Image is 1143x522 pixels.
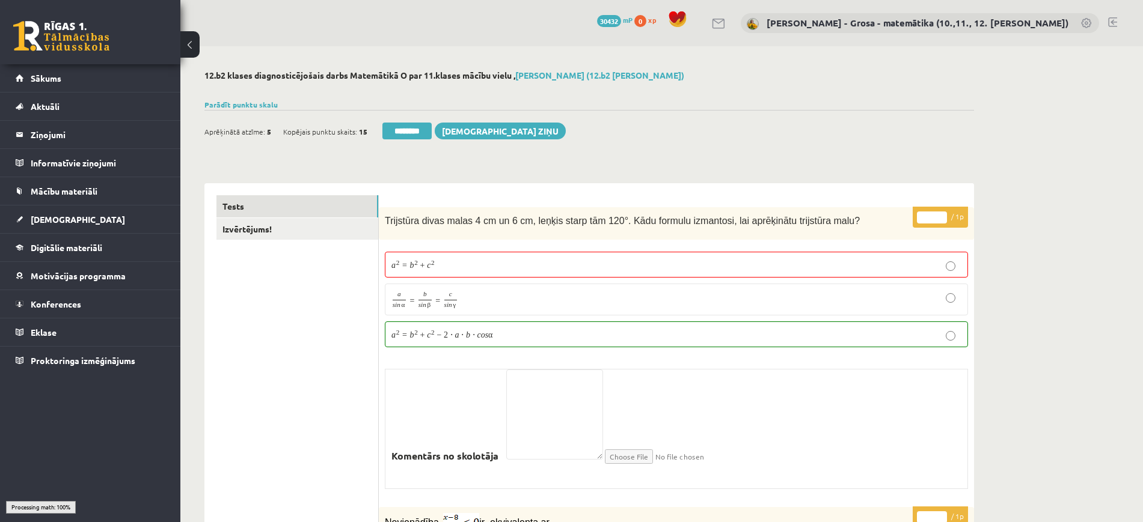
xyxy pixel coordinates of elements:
[427,261,431,271] span: c
[31,270,126,281] span: Motivācijas programma
[414,259,418,267] span: 2
[385,443,504,469] label: Komentārs no skolotāja
[597,15,633,25] a: 30432 mP
[16,121,165,148] a: Ziņojumi
[488,330,492,341] span: α
[204,123,265,141] span: Aprēķinātā atzīme:
[946,331,955,341] input: a2=b2+c2−2⋅a⋅b⋅cosα
[420,261,425,271] span: +
[397,301,400,309] span: n
[31,149,165,177] legend: Informatīvie ziņojumi
[461,330,464,341] span: ⋅
[634,15,646,27] span: 0
[418,301,421,309] span: s
[597,15,621,27] span: 30432
[453,301,456,309] span: γ
[359,123,367,141] span: 15
[913,207,968,228] p: / 1p
[16,93,165,120] a: Aktuāli
[747,18,759,30] img: Laima Tukāne - Grosa - matemātika (10.,11., 12. klase)
[31,214,125,225] span: [DEMOGRAPHIC_DATA]
[767,17,1068,29] a: [PERSON_NAME] - Grosa - matemātika (10.,11., 12. [PERSON_NAME])
[450,330,453,341] span: ⋅
[466,330,470,341] span: b
[623,15,633,25] span: mP
[401,301,405,309] span: α
[402,330,407,341] span: =
[444,301,447,309] span: s
[396,259,400,267] span: 2
[946,261,955,271] input: a2=b2+c2
[444,330,448,341] span: 2
[31,355,135,366] span: Proktoringa izmēģinājums
[16,205,165,233] a: [DEMOGRAPHIC_DATA]
[283,123,357,141] span: Kopējais punktu skaits:
[409,296,414,306] span: =
[420,330,425,341] span: +
[473,330,475,341] span: ⋅
[427,330,431,341] span: c
[31,299,81,309] span: Konferences
[16,347,165,374] a: Proktoringa izmēģinājums
[437,330,441,341] span: −
[485,330,488,341] span: s
[410,261,414,271] span: b
[16,177,165,205] a: Mācību materiāli
[515,70,684,80] a: [PERSON_NAME] (12.b2 [PERSON_NAME])
[204,70,974,80] h2: 12.b2 klases diagnosticējošais darbs Matemātikā O par 11.klases mācību vielu ,
[421,301,423,309] span: i
[634,15,662,25] a: 0 xp
[435,123,566,139] a: [DEMOGRAPHIC_DATA] ziņu
[267,123,271,141] span: 5
[402,261,407,271] span: =
[393,301,395,309] span: s
[385,216,860,226] span: Trijstūra divas malas 4 cm un 6 cm, leņķis starp tām 120°. Kādu formulu izmantosi, lai aprēķinātu...
[423,301,426,309] span: n
[31,121,165,148] legend: Ziņojumi
[410,330,414,341] span: b
[6,501,76,513] div: Processing math: 100%
[204,100,278,109] a: Parādīt punktu skalu
[216,195,378,217] a: Tests
[391,261,396,271] span: a
[13,21,109,51] a: Rīgas 1. Tālmācības vidusskola
[395,301,397,309] span: i
[414,329,418,336] span: 2
[396,329,400,336] span: 2
[31,101,60,112] span: Aktuāli
[455,330,459,341] span: a
[946,293,955,303] input: asinα=bsinβ=csinγ
[648,15,656,25] span: xp
[477,330,480,341] span: c
[449,301,452,309] span: n
[427,301,431,309] span: β
[31,73,61,83] span: Sākums
[431,259,435,267] span: 2
[31,242,102,253] span: Digitālie materiāli
[16,149,165,177] a: Informatīvie ziņojumi
[481,330,485,341] span: o
[16,64,165,92] a: Sākums
[431,329,435,336] span: 2
[31,327,57,338] span: Eklase
[16,262,165,290] a: Motivācijas programma
[31,186,97,196] span: Mācību materiāli
[435,296,440,306] span: =
[391,330,396,341] span: a
[16,290,165,318] a: Konferences
[16,234,165,261] a: Digitālie materiāli
[216,218,378,240] a: Izvērtējums!
[447,301,449,309] span: i
[16,318,165,346] a: Eklase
